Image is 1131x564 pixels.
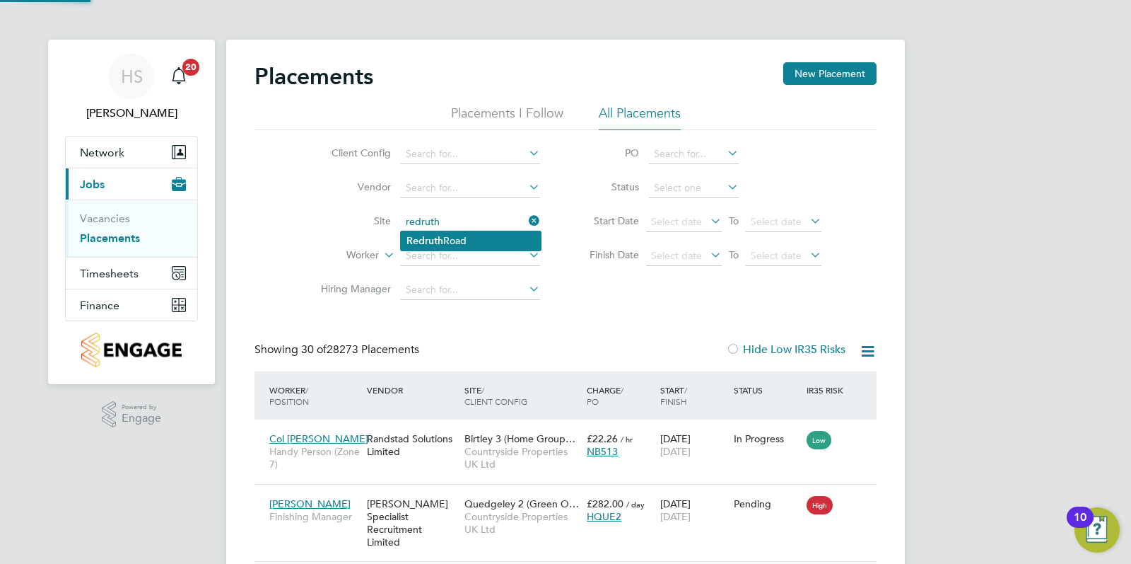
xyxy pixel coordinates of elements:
[65,105,198,122] span: Hugo Slattery
[660,510,691,523] span: [DATE]
[269,510,360,523] span: Finishing Manager
[310,214,391,227] label: Site
[66,200,197,257] div: Jobs
[406,235,443,247] b: Redruth
[301,343,419,357] span: 28273 Placements
[649,178,739,198] input: Select one
[310,180,391,193] label: Vendor
[121,67,143,86] span: HS
[269,445,360,471] span: Handy Person (Zone 7)
[401,280,540,300] input: Search for...
[575,214,639,227] label: Start Date
[803,377,852,403] div: IR35 Risk
[310,146,391,159] label: Client Config
[401,144,540,164] input: Search for...
[266,425,877,437] a: Col [PERSON_NAME]Handy Person (Zone 7)Randstad Solutions LimitedBirtley 3 (Home Group…Countryside...
[464,432,575,445] span: Birtley 3 (Home Group…
[80,146,124,159] span: Network
[269,432,368,445] span: Col [PERSON_NAME]
[575,146,639,159] label: PO
[80,267,139,280] span: Timesheets
[599,105,681,130] li: All Placements
[461,377,583,414] div: Site
[751,215,802,228] span: Select date
[65,333,198,367] a: Go to home page
[266,490,877,502] a: [PERSON_NAME]Finishing Manager[PERSON_NAME] Specialist Recruitment LimitedQuedgeley 2 (Green O…Co...
[587,510,621,523] span: HQUE2
[657,377,730,414] div: Start
[298,248,379,263] label: Worker
[401,246,540,266] input: Search for...
[66,168,197,200] button: Jobs
[1074,507,1120,553] button: Open Resource Center, 10 new notifications
[66,289,197,321] button: Finance
[269,384,309,407] span: / Position
[725,246,743,264] span: To
[254,343,422,357] div: Showing
[182,59,199,76] span: 20
[401,178,540,198] input: Search for...
[649,144,739,164] input: Search for...
[657,425,730,465] div: [DATE]
[48,40,215,384] nav: Main navigation
[783,62,877,85] button: New Placement
[621,434,633,444] span: / hr
[587,497,623,510] span: £282.00
[587,432,618,445] span: £22.26
[725,212,743,230] span: To
[80,212,130,225] a: Vacancies
[651,215,702,228] span: Select date
[363,425,461,465] div: Randstad Solutions Limited
[80,231,140,245] a: Placements
[734,497,800,510] div: Pending
[751,249,802,262] span: Select date
[122,413,161,425] span: Engage
[660,384,687,407] span: / Finish
[451,105,563,130] li: Placements I Follow
[80,299,119,312] span: Finance
[1074,517,1086,536] div: 10
[401,231,541,251] li: Road
[660,445,691,458] span: [DATE]
[66,258,197,289] button: Timesheets
[587,384,623,407] span: / PO
[363,377,461,403] div: Vendor
[464,445,580,471] span: Countryside Properties UK Ltd
[102,401,162,428] a: Powered byEngage
[122,401,161,413] span: Powered by
[587,445,618,458] span: NB513
[66,137,197,168] button: Network
[807,431,831,449] span: Low
[575,248,639,261] label: Finish Date
[363,490,461,556] div: [PERSON_NAME] Specialist Recruitment Limited
[266,377,363,414] div: Worker
[807,496,833,514] span: High
[575,180,639,193] label: Status
[301,343,327,357] span: 30 of
[65,54,198,122] a: HS[PERSON_NAME]
[730,377,804,403] div: Status
[81,333,181,367] img: countryside-properties-logo-retina.png
[626,499,645,510] span: / day
[310,282,391,295] label: Hiring Manager
[726,343,845,357] label: Hide Low IR35 Risks
[464,384,527,407] span: / Client Config
[657,490,730,530] div: [DATE]
[464,497,579,510] span: Quedgeley 2 (Green O…
[401,212,540,232] input: Search for...
[254,62,373,91] h2: Placements
[583,377,657,414] div: Charge
[464,510,580,536] span: Countryside Properties UK Ltd
[80,178,105,191] span: Jobs
[734,432,800,445] div: In Progress
[651,249,702,262] span: Select date
[269,497,351,510] span: [PERSON_NAME]
[165,54,193,99] a: 20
